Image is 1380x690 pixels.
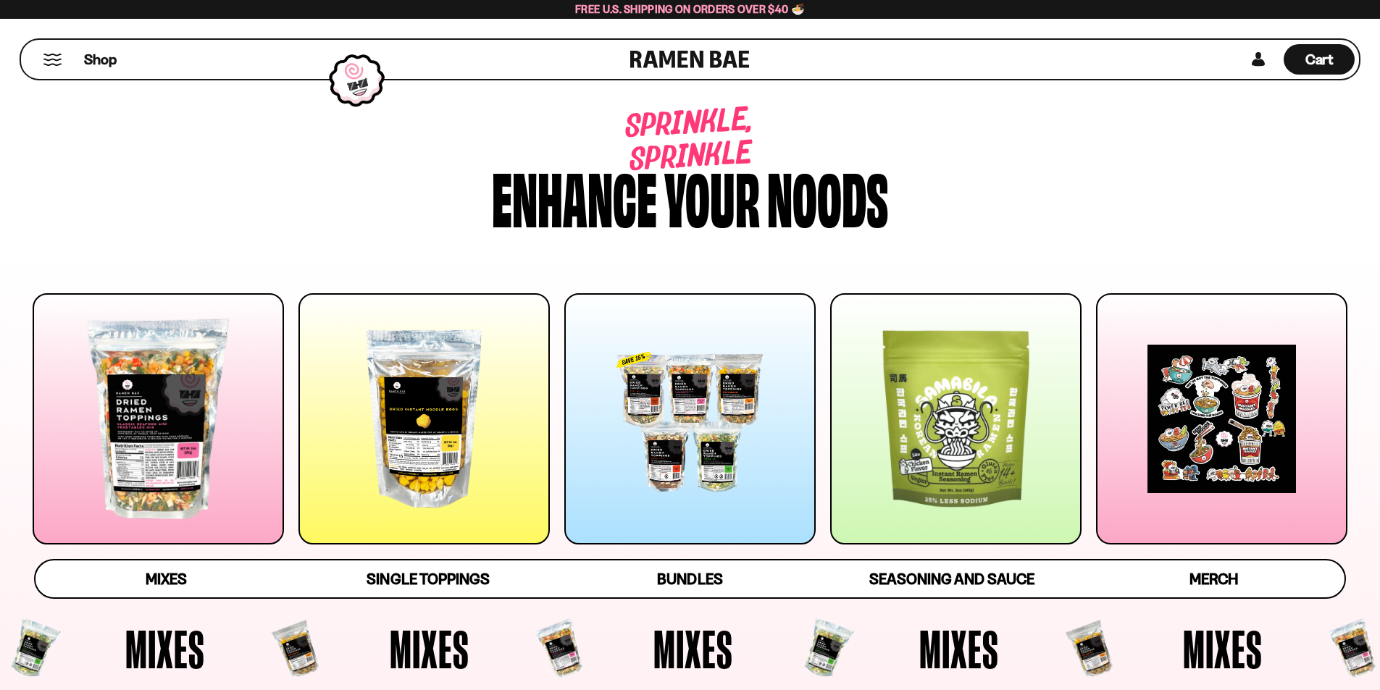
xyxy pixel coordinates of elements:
span: Mixes [919,622,999,676]
span: Single Toppings [367,570,489,588]
span: Mixes [125,622,205,676]
span: Bundles [657,570,722,588]
div: noods [767,161,888,230]
a: Mixes [35,560,297,597]
button: Mobile Menu Trigger [43,54,62,66]
a: Shop [84,44,117,75]
span: Cart [1305,51,1334,68]
span: Seasoning and Sauce [869,570,1034,588]
div: your [664,161,760,230]
span: Free U.S. Shipping on Orders over $40 🍜 [575,2,805,16]
a: Merch [1083,560,1345,597]
span: Mixes [146,570,187,588]
a: Single Toppings [297,560,559,597]
a: Seasoning and Sauce [821,560,1082,597]
a: Bundles [559,560,821,597]
span: Mixes [390,622,469,676]
span: Mixes [1183,622,1263,676]
span: Merch [1189,570,1238,588]
span: Mixes [653,622,733,676]
div: Cart [1284,40,1355,79]
span: Shop [84,50,117,70]
div: Enhance [492,161,657,230]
